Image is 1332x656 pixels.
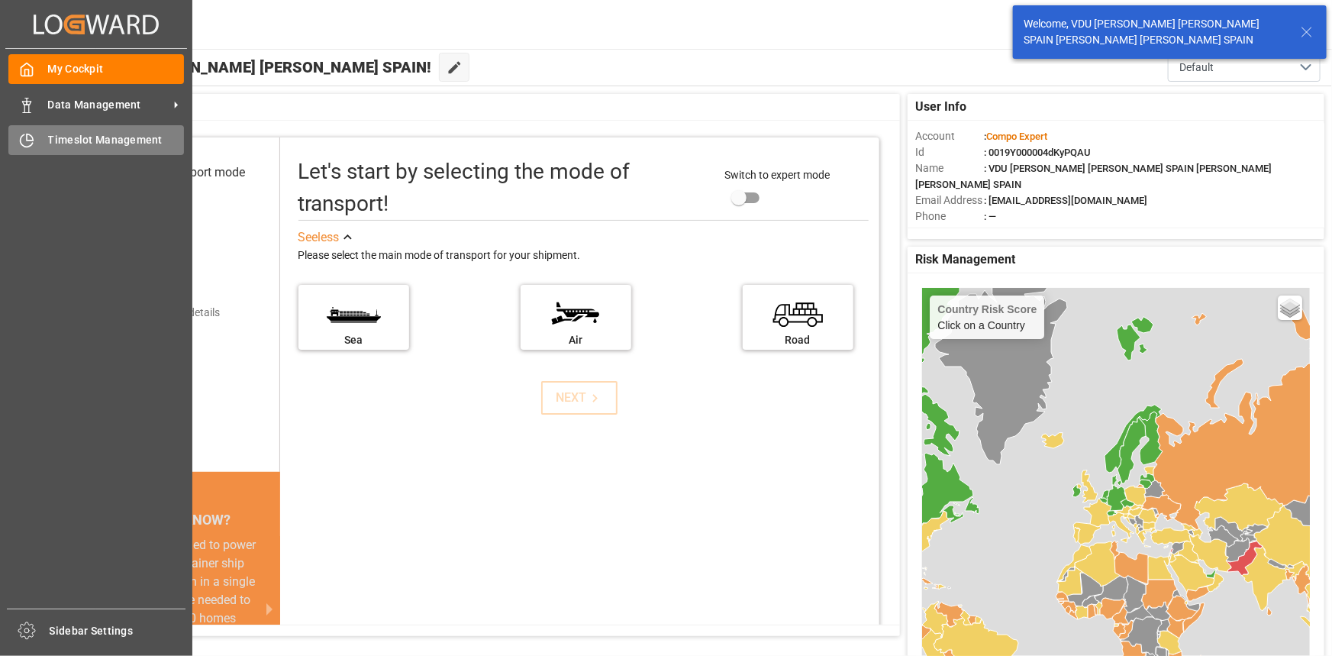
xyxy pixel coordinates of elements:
a: My Cockpit [8,54,184,84]
div: Add shipping details [124,305,220,321]
span: : 0019Y000004dKyPQAU [984,147,1091,158]
div: Let's start by selecting the mode of transport! [298,156,710,220]
div: NEXT [556,389,603,407]
div: Welcome, VDU [PERSON_NAME] [PERSON_NAME] SPAIN [PERSON_NAME] [PERSON_NAME] SPAIN [1024,16,1286,48]
span: : Shipper [984,227,1022,238]
span: Hello VDU [PERSON_NAME] [PERSON_NAME] SPAIN! [63,53,431,82]
button: NEXT [541,381,618,415]
button: open menu [1168,53,1321,82]
a: Layers [1278,296,1302,320]
span: Switch to expert mode [724,169,830,181]
span: Id [915,144,984,160]
span: : VDU [PERSON_NAME] [PERSON_NAME] SPAIN [PERSON_NAME] [PERSON_NAME] SPAIN [915,163,1272,190]
div: Air [528,332,624,348]
span: Account Type [915,225,984,241]
span: : — [984,211,996,222]
div: Please select the main mode of transport for your shipment. [298,247,869,265]
span: : [984,131,1047,142]
div: Road [750,332,846,348]
div: See less [298,228,340,247]
span: Phone [915,208,984,225]
span: Data Management [48,97,169,113]
span: Sidebar Settings [50,623,186,639]
span: Name [915,160,984,176]
span: Account [915,128,984,144]
span: My Cockpit [48,61,185,77]
h4: Country Risk Score [937,303,1037,315]
span: : [EMAIL_ADDRESS][DOMAIN_NAME] [984,195,1147,206]
span: User Info [915,98,966,116]
span: Compo Expert [986,131,1047,142]
div: Sea [306,332,402,348]
span: Email Address [915,192,984,208]
span: Default [1179,60,1214,76]
div: Click on a Country [937,303,1037,331]
span: Timeslot Management [48,132,185,148]
span: Risk Management [915,250,1015,269]
a: Timeslot Management [8,125,184,155]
